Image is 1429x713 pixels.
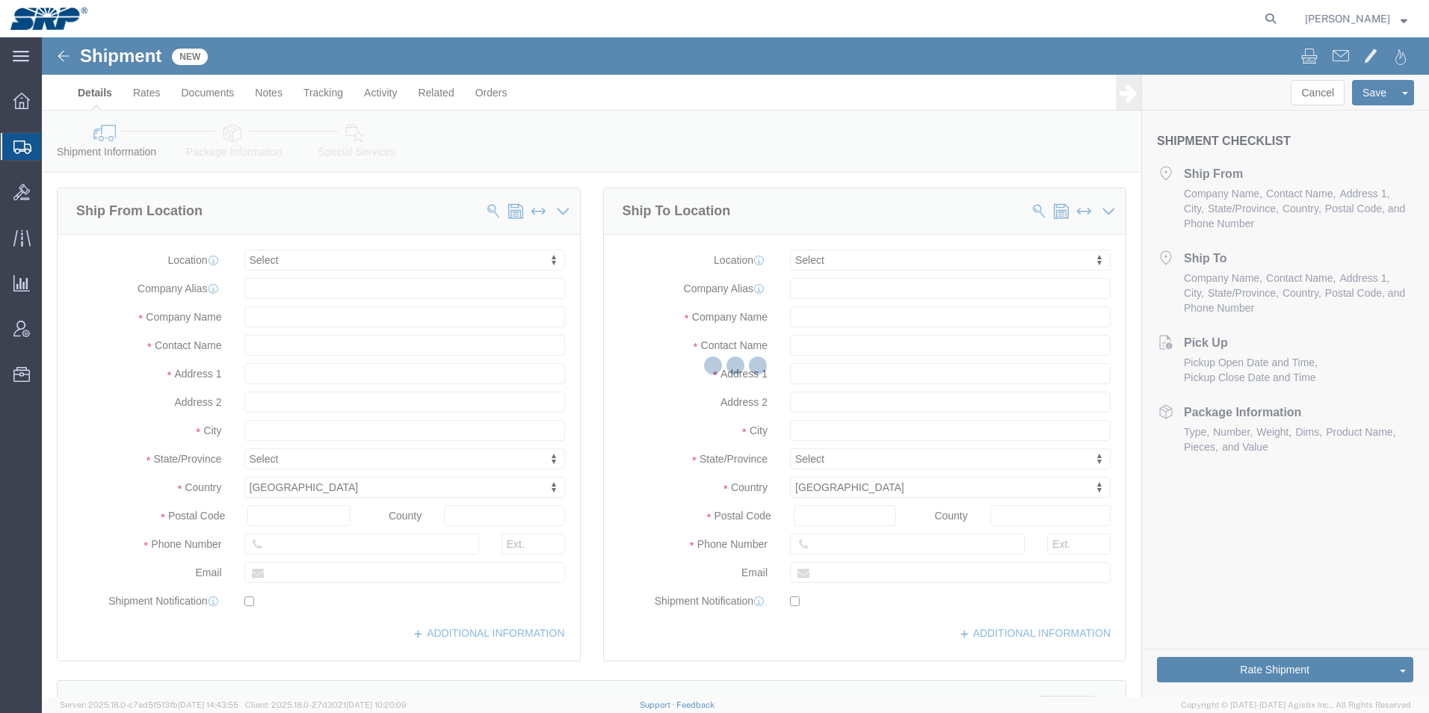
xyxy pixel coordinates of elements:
span: Client: 2025.18.0-27d3021 [245,700,407,709]
span: [DATE] 14:43:55 [178,700,238,709]
span: Copyright © [DATE]-[DATE] Agistix Inc., All Rights Reserved [1181,699,1411,712]
span: Ed Simmons [1305,10,1390,27]
a: Feedback [676,700,714,709]
a: Support [640,700,677,709]
span: Server: 2025.18.0-c7ad5f513fb [60,700,238,709]
img: logo [10,7,87,30]
span: [DATE] 10:20:09 [346,700,407,709]
button: [PERSON_NAME] [1304,10,1408,28]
